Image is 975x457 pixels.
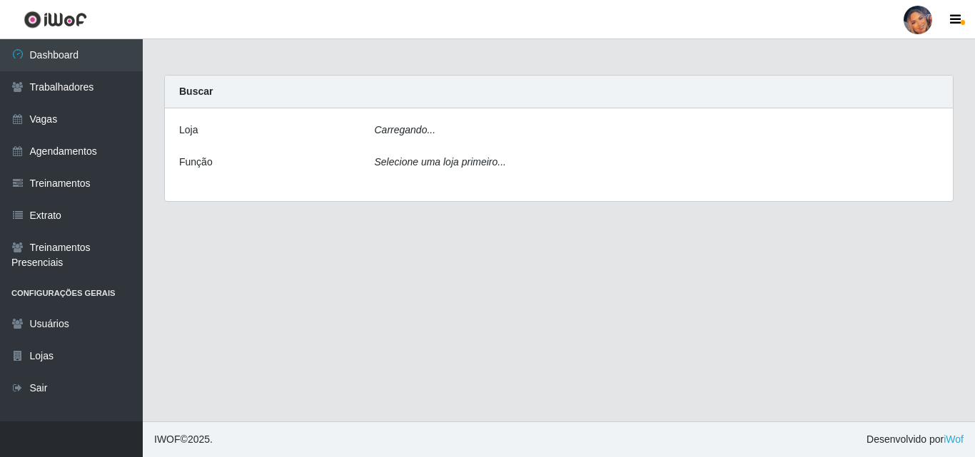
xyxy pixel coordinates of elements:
label: Função [179,155,213,170]
strong: Buscar [179,86,213,97]
i: Carregando... [375,124,436,135]
span: Desenvolvido por [867,432,964,447]
label: Loja [179,123,198,138]
span: © 2025 . [154,432,213,447]
span: IWOF [154,433,181,445]
img: CoreUI Logo [24,11,87,29]
a: iWof [944,433,964,445]
i: Selecione uma loja primeiro... [375,156,506,168]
